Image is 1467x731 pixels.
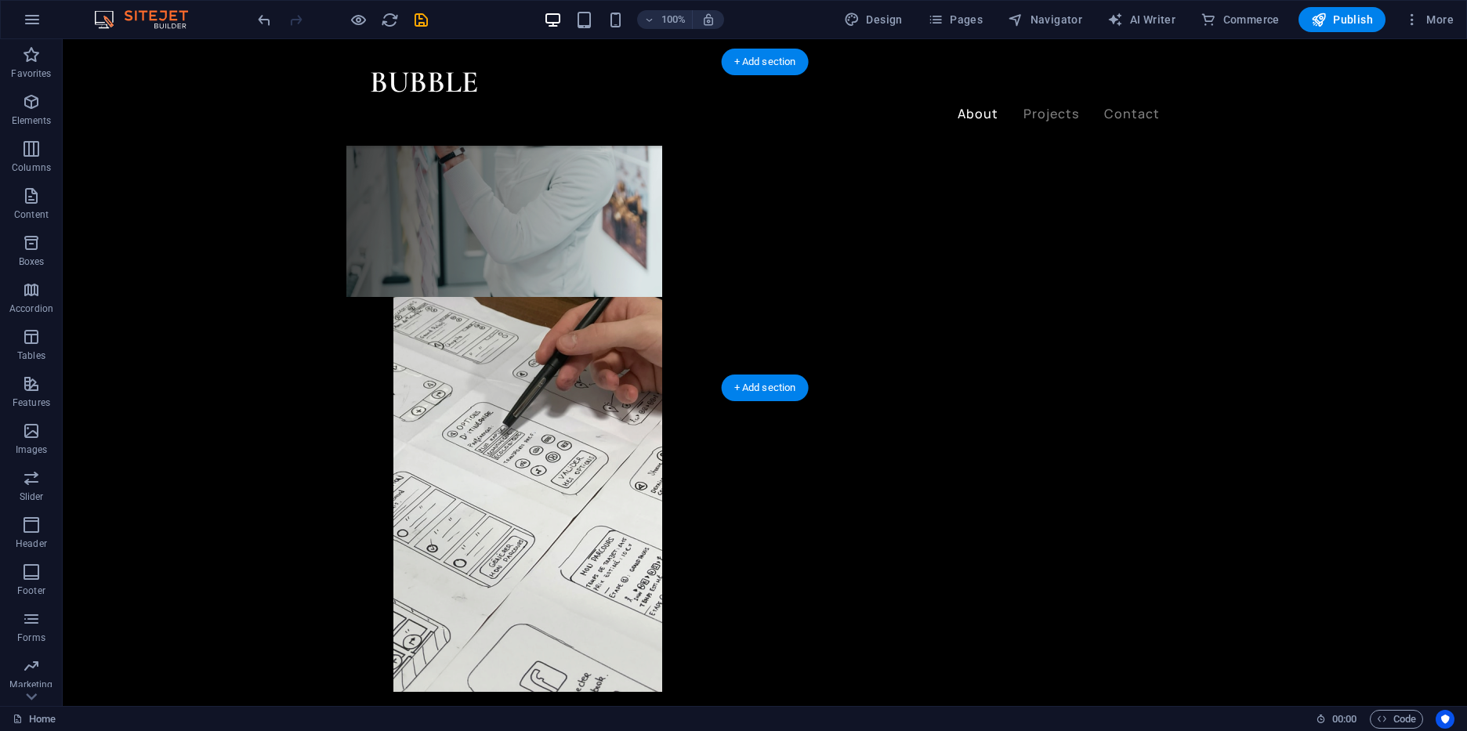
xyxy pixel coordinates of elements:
span: Commerce [1201,12,1280,27]
p: Images [16,443,48,456]
p: Features [13,396,50,409]
button: reload [380,10,399,29]
span: Code [1377,710,1416,729]
button: 100% [637,10,693,29]
p: Header [16,537,47,550]
img: Editor Logo [90,10,208,29]
button: Commerce [1194,7,1286,32]
button: undo [255,10,273,29]
span: 00 00 [1332,710,1357,729]
i: Undo: Delete elements (Ctrl+Z) [255,11,273,29]
button: Design [838,7,909,32]
span: Design [844,12,903,27]
p: Content [14,208,49,221]
p: Accordion [9,302,53,315]
button: Click here to leave preview mode and continue editing [349,10,368,29]
i: On resize automatically adjust zoom level to fit chosen device. [701,13,715,27]
span: Navigator [1008,12,1082,27]
button: Publish [1299,7,1385,32]
div: Design (Ctrl+Alt+Y) [838,7,909,32]
p: Elements [12,114,52,127]
button: Navigator [1002,7,1088,32]
span: More [1404,12,1454,27]
p: Forms [17,631,45,644]
i: Save (Ctrl+S) [412,11,430,29]
p: Footer [17,584,45,597]
p: Boxes [19,255,45,268]
h6: Session time [1316,710,1357,729]
p: Marketing [9,679,53,691]
div: + Add section [722,375,809,401]
a: Click to cancel selection. Double-click to open Pages [13,710,56,729]
div: + Add section [722,49,809,75]
button: Usercentrics [1436,710,1454,729]
button: save [411,10,430,29]
span: : [1343,713,1346,725]
p: Favorites [11,67,51,80]
span: AI Writer [1107,12,1175,27]
span: Publish [1311,12,1373,27]
span: Pages [928,12,983,27]
h6: 100% [661,10,686,29]
p: Slider [20,490,44,503]
button: Pages [922,7,989,32]
p: Columns [12,161,51,174]
button: Code [1370,710,1423,729]
button: More [1398,7,1460,32]
p: Tables [17,349,45,362]
i: Reload page [381,11,399,29]
button: AI Writer [1101,7,1182,32]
